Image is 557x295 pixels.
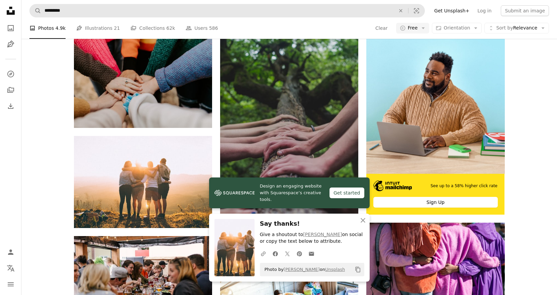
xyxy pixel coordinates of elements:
[430,5,473,16] a: Get Unsplash+
[74,179,212,185] a: four person hands wrap around shoulders while looking at sunset
[220,137,358,143] a: a group of people holding hands on top of a tree
[260,231,364,245] p: Give a shoutout to on social or copy the text below to attribute.
[30,4,41,17] button: Search Unsplash
[293,247,305,260] a: Share on Pinterest
[408,25,418,31] span: Free
[352,264,364,275] button: Copy to clipboard
[260,219,364,229] h3: Say thanks!
[281,247,293,260] a: Share on Twitter
[501,5,549,16] button: Submit an image
[431,183,497,189] span: See up to a 58% higher click rate
[261,264,345,275] span: Photo by on
[366,35,504,215] a: See up to a 58% higher click rateSign Up
[186,17,218,39] a: Users 586
[330,188,364,198] div: Get started
[484,23,549,33] button: Sort byRelevance
[444,25,470,30] span: Orientation
[29,4,425,17] form: Find visuals sitewide
[130,17,175,39] a: Collections 62k
[4,4,17,19] a: Home — Unsplash
[284,267,320,272] a: [PERSON_NAME]
[4,38,17,51] a: Illustrations
[393,4,408,17] button: Clear
[4,262,17,275] button: Language
[74,35,212,128] img: person in red sweater holding babys hand
[366,35,504,173] img: file-1722962830841-dea897b5811bimage
[303,232,342,237] a: [PERSON_NAME]
[209,24,218,32] span: 586
[366,266,504,272] a: four person holding each others waist at daytime
[375,23,388,33] button: Clear
[473,5,495,16] a: Log in
[74,78,212,84] a: person in red sweater holding babys hand
[166,24,175,32] span: 62k
[305,247,317,260] a: Share over email
[4,278,17,291] button: Menu
[4,99,17,113] a: Download History
[269,247,281,260] a: Share on Facebook
[114,24,120,32] span: 21
[396,23,430,33] button: Free
[4,83,17,97] a: Collections
[4,67,17,81] a: Explore
[373,197,497,208] div: Sign Up
[4,21,17,35] a: Photos
[220,35,358,244] img: a group of people holding hands on top of a tree
[76,17,120,39] a: Illustrations 21
[408,4,425,17] button: Visual search
[373,180,412,191] img: file-1690386555781-336d1949dad1image
[496,25,513,30] span: Sort by
[74,279,212,285] a: people sitting in front of table talking and eating
[432,23,482,33] button: Orientation
[496,25,537,31] span: Relevance
[209,177,370,208] a: Design an engaging website with Squarespace’s creative tools.Get started
[74,136,212,228] img: four person hands wrap around shoulders while looking at sunset
[325,267,345,272] a: Unsplash
[260,183,324,203] span: Design an engaging website with Squarespace’s creative tools.
[4,245,17,259] a: Log in / Sign up
[214,188,255,198] img: file-1606177908946-d1eed1cbe4f5image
